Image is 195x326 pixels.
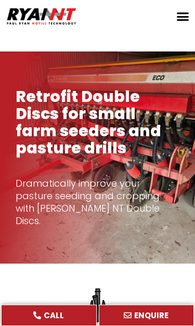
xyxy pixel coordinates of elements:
img: Ryan NT logo [5,5,78,28]
p: Dramatically improve your pasture seeding and cropping with [PERSON_NAME] NT Double Discs. [16,177,179,227]
span: CALL [44,311,64,319]
span: ENQUIRE [134,311,168,319]
div: Menu Toggle [173,7,193,27]
a: CALL [1,305,97,326]
a: ENQUIRE [99,305,194,326]
h1: Retrofit Double Discs for small farm seeders and pasture drills [16,88,179,167]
